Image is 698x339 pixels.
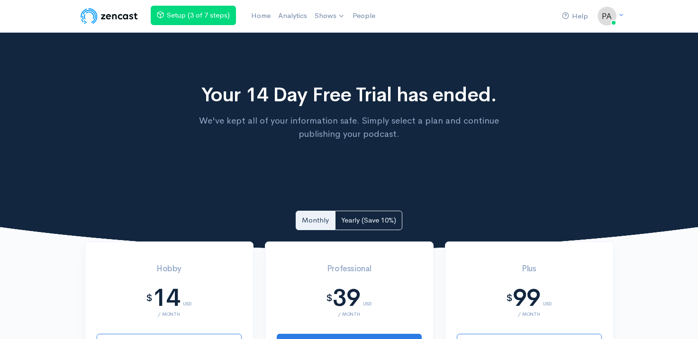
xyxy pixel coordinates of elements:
h3: Hobby [97,265,242,274]
h3: Plus [457,265,602,274]
img: ZenCast Logo [79,7,139,26]
p: We've kept all of your information safe. Simply select a plan and continue publishing your podcast. [180,114,518,141]
a: Shows [311,6,349,27]
h3: Professional [277,265,422,274]
a: Yearly (Save 10%) [335,211,402,230]
div: 99 [513,285,540,312]
div: / month [97,312,242,317]
div: USD [543,290,552,306]
div: / month [277,312,422,317]
div: 14 [153,285,180,312]
div: USD [363,290,372,306]
h1: Your 14 Day Free Trial has ended. [180,84,518,106]
a: Analytics [274,6,311,26]
a: Monthly [296,211,335,230]
img: ... [598,7,616,26]
a: Setup (3 of 7 steps) [151,6,236,25]
a: People [349,6,379,26]
div: $ [506,293,513,303]
div: 39 [333,285,360,312]
div: $ [326,293,333,303]
div: $ [146,293,153,303]
a: Help [558,6,592,27]
div: USD [183,290,192,306]
div: / month [457,312,602,317]
a: Home [247,6,274,26]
